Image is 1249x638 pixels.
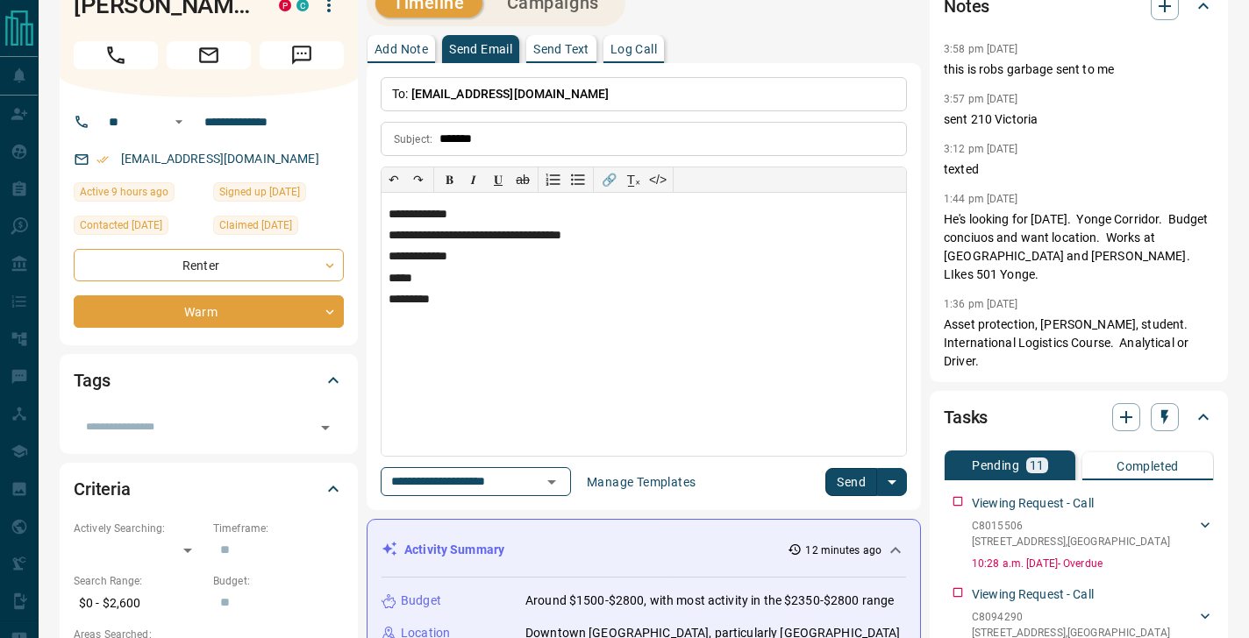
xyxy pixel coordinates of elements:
span: Contacted [DATE] [80,216,162,234]
span: Call [74,41,158,69]
span: Claimed [DATE] [219,216,292,234]
button: 𝐔 [486,167,510,192]
button: Send [825,468,877,496]
button: Open [539,470,564,494]
p: 3:58 pm [DATE] [944,43,1018,55]
span: 𝐔 [494,173,503,187]
p: Actively Searching: [74,521,204,536]
span: Active 9 hours ago [80,183,168,201]
p: [STREET_ADDRESS] , [GEOGRAPHIC_DATA] [972,534,1170,549]
a: [EMAIL_ADDRESS][DOMAIN_NAME] [121,152,319,166]
div: Wed Feb 21 2024 [213,182,344,207]
s: ab [516,173,530,187]
p: texted [944,160,1214,179]
div: Tags [74,359,344,401]
p: Budget: [213,573,344,589]
button: ab [510,167,535,192]
p: 1:44 pm [DATE] [944,193,1018,205]
p: Pending [972,459,1019,471]
p: Completed [1117,460,1179,472]
p: 3:57 pm [DATE] [944,93,1018,105]
div: Criteria [74,468,344,510]
p: sent 210 Victoria [944,110,1214,129]
p: Send Email [449,43,512,55]
h2: Criteria [74,475,131,503]
button: 🔗 [596,167,621,192]
p: He's looking for [DATE]. Yonge Corridor. Budget conciuos and want location. Works at [GEOGRAPHIC_... [944,210,1214,284]
div: Wed Aug 13 2025 [74,216,204,240]
p: Add Note [375,43,428,55]
button: 𝑰 [461,167,486,192]
p: C8015506 [972,518,1170,534]
svg: Email Verified [96,153,109,166]
p: $0 - $2,600 [74,589,204,618]
p: Log Call [610,43,657,55]
p: Asset protection, [PERSON_NAME], student. International Logistics Course. Analytical or Driver. [944,315,1214,371]
p: Around $1500-$2800, with most activity in the $2350-$2800 range [525,592,894,610]
div: Mon Feb 26 2024 [213,216,344,240]
span: Signed up [DATE] [219,183,300,201]
button: ↶ [382,167,406,192]
span: Message [260,41,344,69]
div: Renter [74,249,344,281]
button: Numbered list [541,167,566,192]
div: split button [825,468,907,496]
p: 10:28 a.m. [DATE] - Overdue [972,556,1214,571]
p: C8094290 [972,609,1170,625]
button: Manage Templates [576,468,706,496]
button: </> [646,167,670,192]
span: [EMAIL_ADDRESS][DOMAIN_NAME] [411,87,610,101]
p: 12 minutes ago [805,542,881,558]
h2: Tags [74,366,110,394]
div: Tasks [944,396,1214,438]
p: Activity Summary [404,541,504,559]
button: Bullet list [566,167,590,192]
p: Send Text [533,43,589,55]
div: Activity Summary12 minutes ago [382,534,906,566]
button: Open [168,111,189,132]
button: T̲ₓ [621,167,646,192]
h2: Tasks [944,403,988,431]
p: To: [381,77,907,111]
p: Timeframe: [213,521,344,536]
button: ↷ [406,167,431,192]
p: 3:12 pm [DATE] [944,143,1018,155]
p: Viewing Request - Call [972,494,1094,513]
p: Search Range: [74,573,204,589]
p: Budget [401,592,441,610]
div: C8015506[STREET_ADDRESS],[GEOGRAPHIC_DATA] [972,514,1214,553]
p: this is robs garbage sent to me [944,60,1214,79]
button: Open [313,415,338,440]
button: 𝐁 [437,167,461,192]
p: Viewing Request - Call [972,585,1094,604]
p: 1:36 pm [DATE] [944,298,1018,310]
p: 11 [1030,459,1045,471]
div: Tue Aug 19 2025 [74,182,204,207]
div: Warm [74,295,344,328]
span: Email [167,41,251,69]
p: Subject: [394,131,432,147]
